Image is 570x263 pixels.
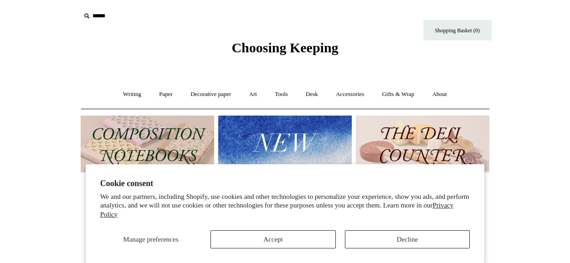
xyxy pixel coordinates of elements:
[356,116,489,172] img: The Deli Counter
[218,116,352,172] img: New.jpg__PID:f73bdf93-380a-4a35-bcfe-7823039498e1
[231,40,338,55] span: Choosing Keeping
[81,116,214,172] img: 202302 Composition ledgers.jpg__PID:69722ee6-fa44-49dd-a067-31375e5d54ec
[298,82,326,106] a: Desk
[123,236,178,243] span: Manage preferences
[231,47,338,54] a: Choosing Keeping
[151,82,181,106] a: Paper
[328,82,372,106] a: Accessories
[211,230,336,248] button: Accept
[423,20,492,40] a: Shopping Basket (0)
[100,192,470,219] p: We and our partners, including Shopify, use cookies and other technologies to personalize your ex...
[374,82,422,106] a: Gifts & Wrap
[100,230,202,248] button: Manage preferences
[267,82,296,106] a: Tools
[115,82,149,106] a: Writing
[345,230,470,248] button: Decline
[100,202,454,218] a: Privacy Policy
[241,82,265,106] a: Art
[100,179,470,188] h2: Cookie consent
[424,82,455,106] a: About
[182,82,239,106] a: Decorative paper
